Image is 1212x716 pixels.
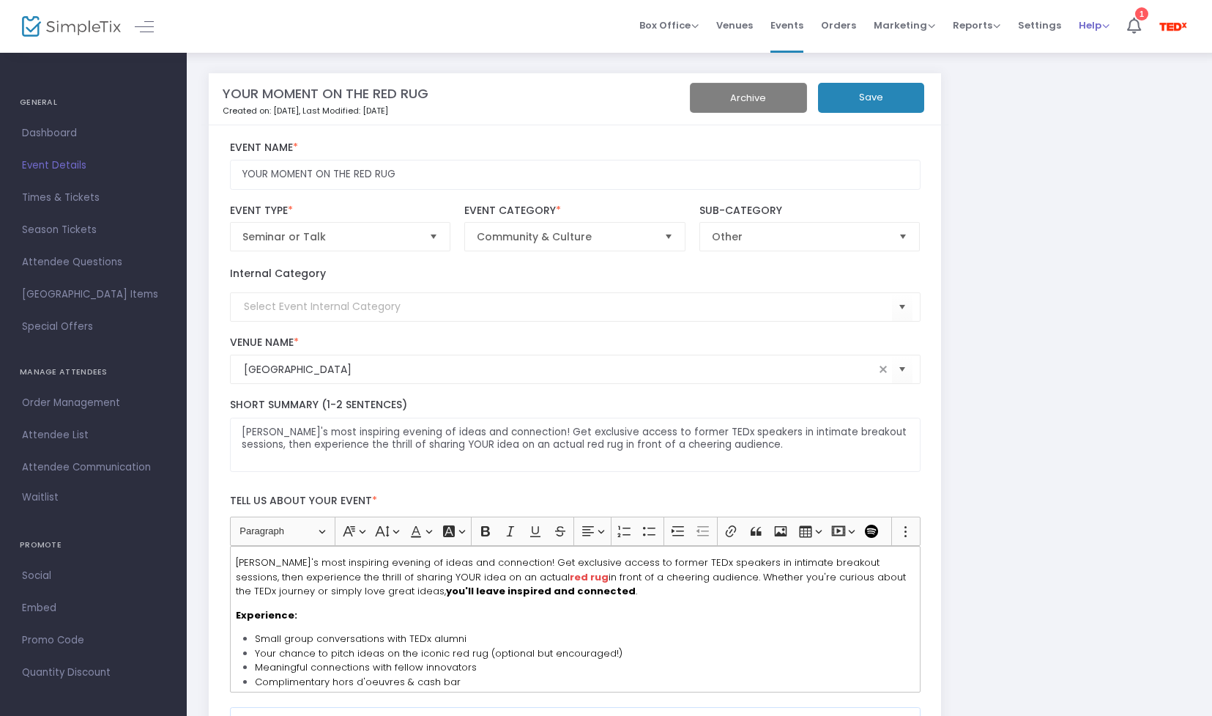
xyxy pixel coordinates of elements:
span: [GEOGRAPHIC_DATA] Items [22,285,165,304]
span: Attendee List [22,426,165,445]
div: Editor toolbar [230,517,921,546]
span: Other [712,229,887,244]
span: Dashboard [22,124,165,143]
span: Orders [821,7,856,44]
span: [PERSON_NAME]'s most inspiring evening of ideas and connection! Get exclusive access to former TE... [236,556,880,584]
input: Select Venue [244,362,874,377]
strong: you'll leave inspired and connected [446,584,636,598]
span: Reports [953,18,1000,32]
span: Season Tickets [22,221,165,240]
h4: PROMOTE [20,531,167,560]
button: Select [892,355,912,385]
span: Venues [716,7,753,44]
label: Sub-Category [699,204,920,218]
button: Select [893,223,913,251]
span: Complimentary hors d'oeuvres & cash bar [255,675,461,689]
h4: MANAGE ATTENDEES [20,358,167,387]
div: Rich Text Editor, main [230,546,921,693]
h4: GENERAL [20,88,167,117]
span: Social [22,566,165,586]
span: in front of a cheering audience. Whether you're curious about the TEDx journey or simply love gre... [236,570,906,599]
span: Small group conversations with TEDx alumni [255,632,466,646]
span: Meaningful connections with fellow innovators [255,660,477,674]
span: Events [770,7,803,44]
span: Event Details [22,156,165,175]
span: clear [874,361,892,378]
input: Enter Event Name [230,160,921,190]
span: , Last Modified: [DATE] [299,105,388,117]
label: Event Name [230,141,921,155]
p: Created on: [DATE] [223,105,693,117]
span: Promo Code [22,631,165,650]
button: Paragraph [233,520,332,543]
span: Short Summary (1-2 Sentences) [230,397,407,412]
label: Tell us about your event [223,487,927,517]
span: Settings [1018,7,1061,44]
span: Free parking included [255,689,360,703]
span: Times & Tickets [22,188,165,207]
button: Archive [690,83,807,113]
span: Attendee Communication [22,458,165,477]
span: Embed [22,599,165,618]
span: Waitlist [22,490,59,505]
span: Marketing [874,18,935,32]
button: Select [658,223,679,251]
button: Save [818,83,924,113]
span: Box Office [639,18,699,32]
strong: Experience: [236,608,297,622]
span: Help [1079,18,1109,32]
label: Internal Category [230,266,326,281]
div: 1 [1135,7,1148,21]
span: Community & Culture [477,229,652,244]
span: Attendee Questions [22,253,165,272]
button: Select [423,223,444,251]
label: Event Category [464,204,685,218]
span: Paragraph [239,523,316,540]
span: Special Offers [22,317,165,336]
m-panel-title: YOUR MOMENT ON THE RED RUG [223,84,428,103]
button: Select [892,292,912,322]
input: Select Event Internal Category [244,299,892,314]
span: Order Management [22,394,165,413]
label: Venue Name [230,336,921,350]
strong: red rug [570,570,609,584]
span: Seminar or Talk [242,229,417,244]
label: Event Type [230,204,450,218]
span: Quantity Discount [22,663,165,682]
span: Your chance to pitch ideas on the iconic red rug (optional but encouraged!) [255,646,622,660]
